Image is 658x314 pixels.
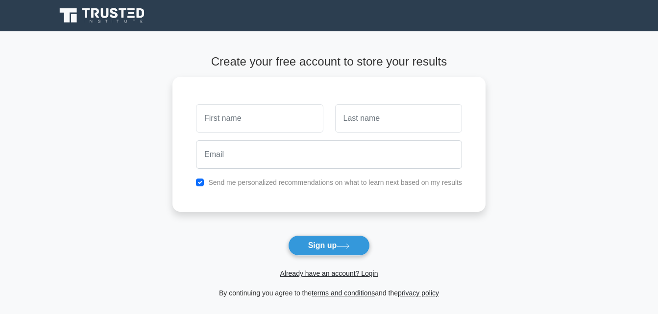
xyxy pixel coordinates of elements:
[208,179,462,186] label: Send me personalized recommendations on what to learn next based on my results
[196,140,462,169] input: Email
[280,269,378,277] a: Already have an account? Login
[398,289,439,297] a: privacy policy
[335,104,462,133] input: Last name
[312,289,375,297] a: terms and conditions
[196,104,323,133] input: First name
[172,55,486,69] h4: Create your free account to store your results
[167,287,491,299] div: By continuing you agree to the and the
[288,235,370,256] button: Sign up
